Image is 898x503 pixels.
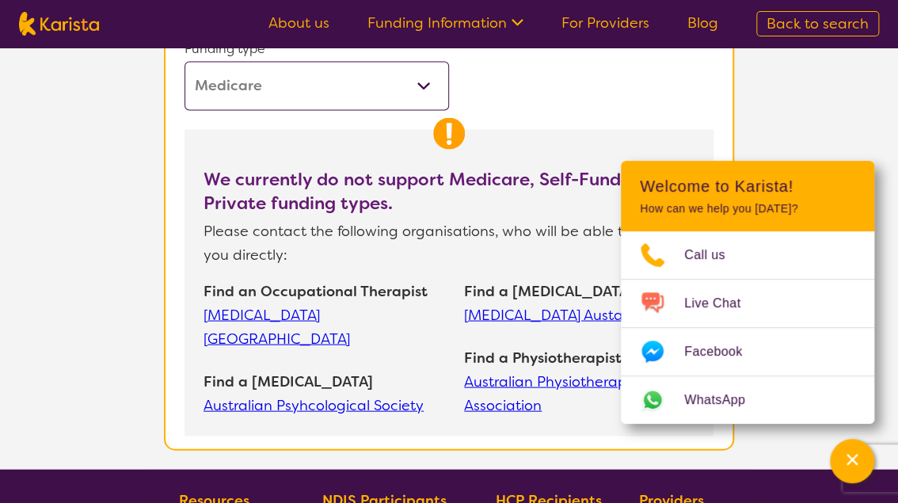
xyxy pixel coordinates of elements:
div: Channel Menu [621,161,874,424]
a: Blog [687,13,718,32]
ul: Choose channel [621,231,874,424]
button: Channel Menu [830,439,874,483]
h2: Welcome to Karista! [640,177,855,196]
b: Find a [MEDICAL_DATA] [464,281,634,300]
img: Warning [433,117,465,149]
a: About us [268,13,329,32]
p: How can we help you [DATE]? [640,202,855,215]
a: [MEDICAL_DATA] [GEOGRAPHIC_DATA] [204,303,448,350]
span: WhatsApp [684,388,764,412]
span: Back to search [767,14,869,33]
p: Funding type [185,37,449,61]
span: Live Chat [684,292,759,315]
a: For Providers [561,13,649,32]
p: Please contact the following organisations, who will be able to assist you directly: [204,215,694,266]
a: Australian Psyhcological Society [204,393,448,417]
a: Web link opens in a new tab. [621,376,874,424]
span: Call us [684,243,744,267]
a: [MEDICAL_DATA] Austalia [464,303,694,326]
b: We currently do not support Medicare, Self-Funded or Private funding types. [204,167,664,214]
a: Australian Physiotherapy Association [464,369,694,417]
b: Find a [MEDICAL_DATA] [204,372,373,391]
a: Back to search [756,11,879,36]
a: Funding Information [367,13,523,32]
b: Find a Physiotherapist [464,348,622,367]
b: Find an Occupational Therapist [204,281,428,300]
img: Karista logo [19,12,99,36]
span: Facebook [684,340,761,364]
